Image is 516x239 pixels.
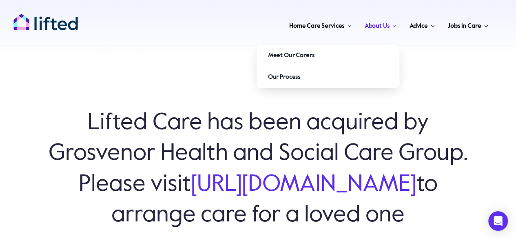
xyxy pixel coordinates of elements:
[448,20,481,33] span: Jobs in Care
[13,13,78,22] a: lifted-logo
[364,20,389,33] span: About Us
[445,12,491,37] a: Jobs in Care
[410,20,428,33] span: Advice
[268,71,300,84] span: Our Process
[362,12,399,37] a: About Us
[268,49,314,62] span: Meet Our Carers
[289,20,344,33] span: Home Care Services
[488,211,508,231] div: Open Intercom Messenger
[96,12,491,37] nav: Main Menu
[287,12,354,37] a: Home Care Services
[407,12,437,37] a: Advice
[257,67,399,88] a: Our Process
[191,173,416,196] a: [URL][DOMAIN_NAME]
[257,45,399,66] a: Meet Our Carers
[41,108,475,230] h6: Lifted Care has been acquired by Grosvenor Health and Social Care Group. Please visit to arrange ...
